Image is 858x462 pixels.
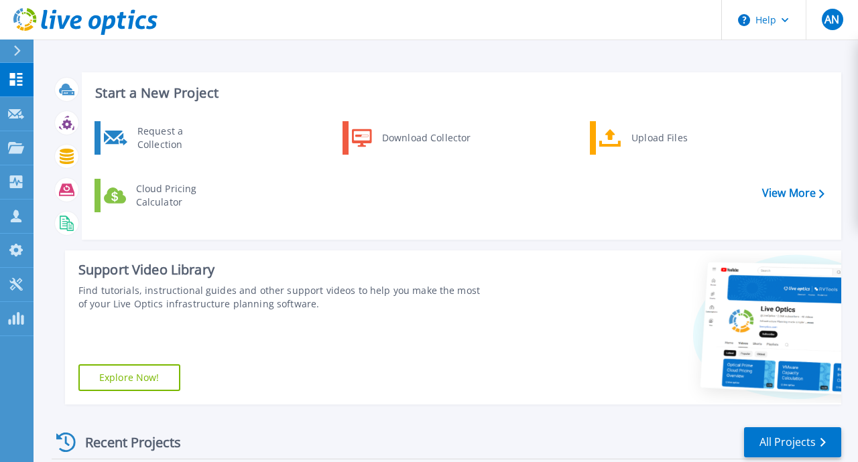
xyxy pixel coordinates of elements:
[625,125,724,151] div: Upload Files
[129,182,229,209] div: Cloud Pricing Calculator
[762,187,824,200] a: View More
[343,121,480,155] a: Download Collector
[95,179,232,212] a: Cloud Pricing Calculator
[78,261,482,279] div: Support Video Library
[95,86,824,100] h3: Start a New Project
[131,125,229,151] div: Request a Collection
[375,125,477,151] div: Download Collector
[78,284,482,311] div: Find tutorials, instructional guides and other support videos to help you make the most of your L...
[78,364,180,391] a: Explore Now!
[590,121,727,155] a: Upload Files
[95,121,232,155] a: Request a Collection
[824,14,839,25] span: AN
[52,426,199,459] div: Recent Projects
[744,427,841,457] a: All Projects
